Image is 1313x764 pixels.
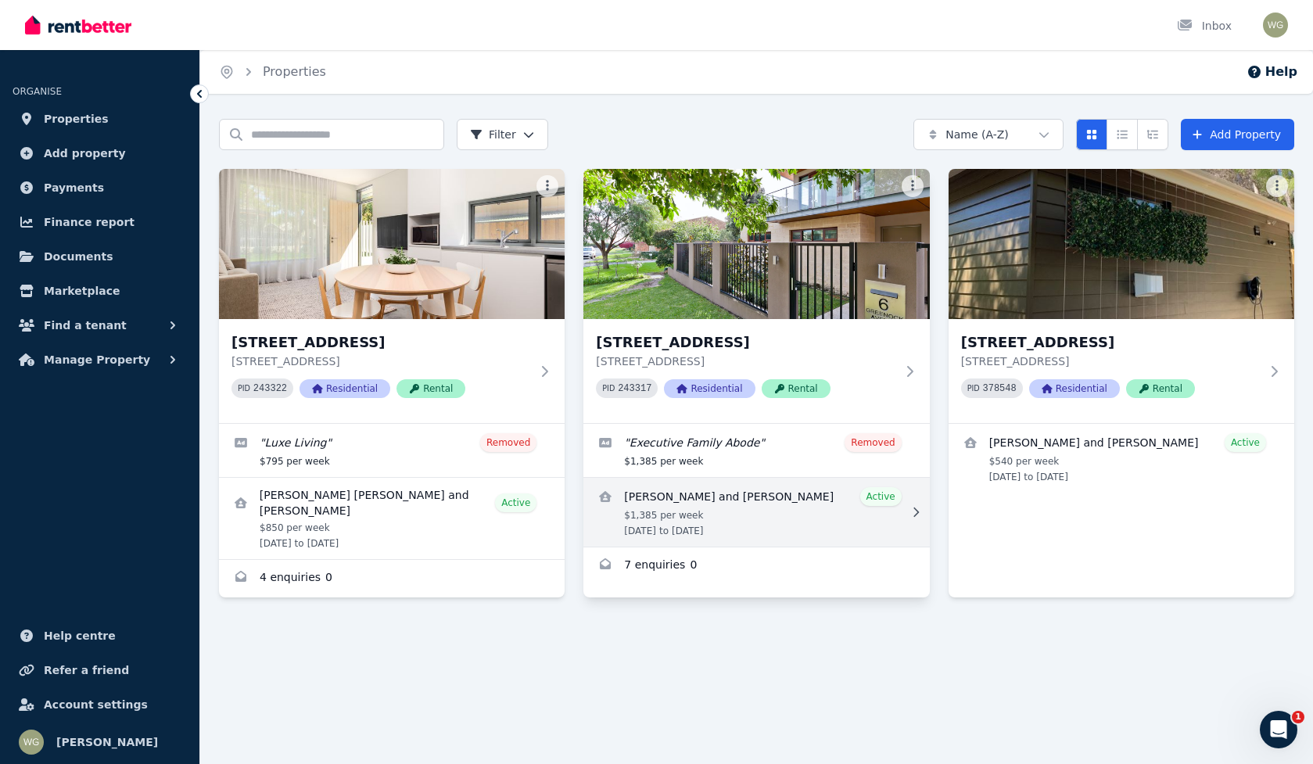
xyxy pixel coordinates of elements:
a: Properties [263,64,326,79]
code: 243322 [253,383,287,394]
div: View options [1076,119,1168,150]
button: More options [1266,175,1288,197]
a: Enquiries for 4 Garland Road, Dalkeith [219,560,565,597]
a: 4 Garland Road, Dalkeith[STREET_ADDRESS][STREET_ADDRESS]PID 243322ResidentialRental [219,169,565,423]
span: Residential [300,379,390,398]
a: Help centre [13,620,187,651]
span: ORGANISE [13,86,62,97]
span: Marketplace [44,282,120,300]
span: Name (A-Z) [945,127,1009,142]
span: [PERSON_NAME] [56,733,158,751]
small: PID [238,384,250,393]
span: Residential [664,379,755,398]
button: Name (A-Z) [913,119,1064,150]
small: PID [967,384,980,393]
span: Rental [396,379,465,398]
a: View details for Jamie and Hannah Wilkinson [583,478,929,547]
a: 6 Greenock Avenue, Como[STREET_ADDRESS][STREET_ADDRESS]PID 243317ResidentialRental [583,169,929,423]
span: Manage Property [44,350,150,369]
small: PID [602,384,615,393]
a: View details for Alexander Tom Hoppe and Lisa Maria Seufer [219,478,565,559]
button: Manage Property [13,344,187,375]
span: Filter [470,127,516,142]
code: 378548 [983,383,1017,394]
span: Finance report [44,213,135,231]
img: 19 Freycinet Way, Gnarabup [949,169,1294,319]
img: warwick gray [19,730,44,755]
a: View details for Annalisa Danieli and Carlo Cuscito [949,424,1294,493]
a: Edit listing: Luxe Living [219,424,565,477]
button: More options [536,175,558,197]
button: Compact list view [1107,119,1138,150]
span: Documents [44,247,113,266]
img: 6 Greenock Avenue, Como [583,169,929,319]
a: Refer a friend [13,655,187,686]
a: Payments [13,172,187,203]
span: Find a tenant [44,316,127,335]
span: Refer a friend [44,661,129,680]
img: RentBetter [25,13,131,37]
a: Finance report [13,206,187,238]
nav: Breadcrumb [200,50,345,94]
a: Properties [13,103,187,135]
a: Account settings [13,689,187,720]
h3: [STREET_ADDRESS] [961,332,1260,353]
span: Payments [44,178,104,197]
h3: [STREET_ADDRESS] [231,332,530,353]
button: Help [1247,63,1297,81]
a: 19 Freycinet Way, Gnarabup[STREET_ADDRESS][STREET_ADDRESS]PID 378548ResidentialRental [949,169,1294,423]
iframe: Intercom live chat [1260,711,1297,748]
button: Filter [457,119,548,150]
p: [STREET_ADDRESS] [231,353,530,369]
a: Enquiries for 6 Greenock Avenue, Como [583,547,929,585]
img: 4 Garland Road, Dalkeith [219,169,565,319]
div: Inbox [1177,18,1232,34]
h3: [STREET_ADDRESS] [596,332,895,353]
p: [STREET_ADDRESS] [596,353,895,369]
code: 243317 [618,383,651,394]
a: Add Property [1181,119,1294,150]
p: [STREET_ADDRESS] [961,353,1260,369]
a: Add property [13,138,187,169]
a: Marketplace [13,275,187,307]
button: Expanded list view [1137,119,1168,150]
span: Rental [1126,379,1195,398]
span: Properties [44,109,109,128]
span: Help centre [44,626,116,645]
span: Rental [762,379,830,398]
img: warwick gray [1263,13,1288,38]
a: Documents [13,241,187,272]
button: Find a tenant [13,310,187,341]
a: Edit listing: Executive Family Abode [583,424,929,477]
span: Add property [44,144,126,163]
button: More options [902,175,924,197]
button: Card view [1076,119,1107,150]
span: Account settings [44,695,148,714]
span: Residential [1029,379,1120,398]
span: 1 [1292,711,1304,723]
